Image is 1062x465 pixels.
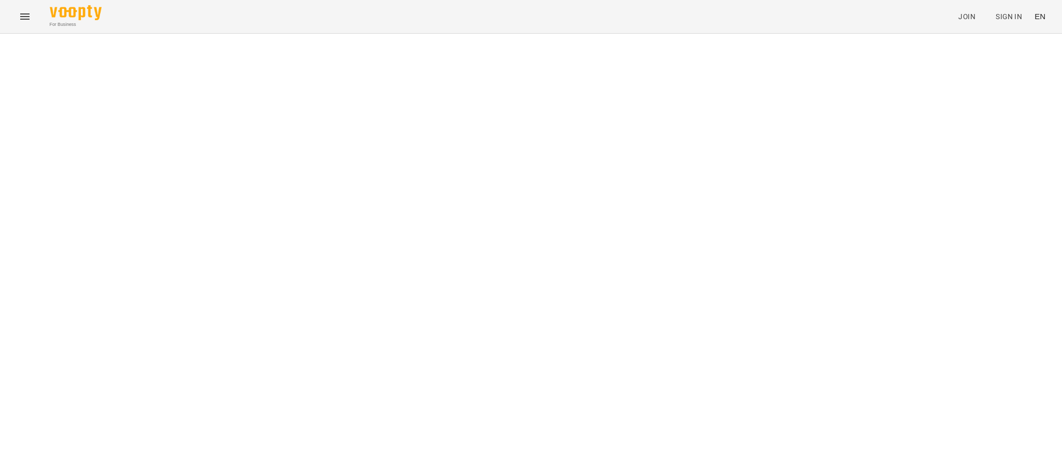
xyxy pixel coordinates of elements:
span: For Business [50,21,102,28]
img: Voopty Logo [50,5,102,20]
a: Join [954,7,987,26]
span: Sign In [996,10,1022,23]
button: Menu [12,4,37,29]
span: EN [1035,11,1045,22]
a: Sign In [992,7,1026,26]
span: Join [958,10,975,23]
button: EN [1030,7,1050,26]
